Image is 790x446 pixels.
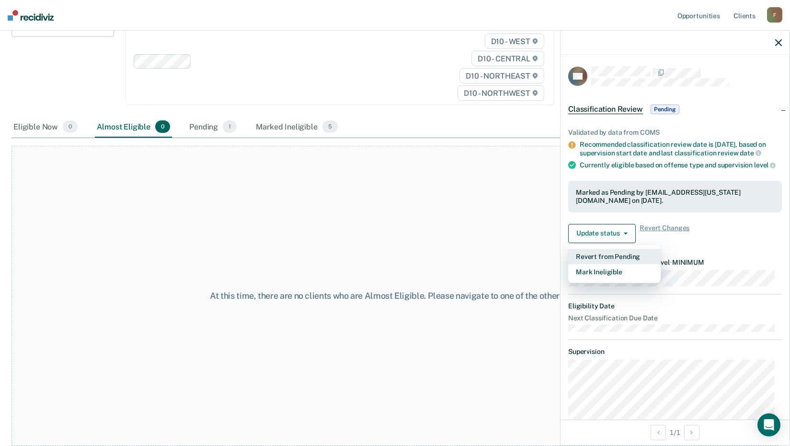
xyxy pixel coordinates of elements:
span: D10 - NORTHEAST [459,68,544,83]
span: Classification Review [568,105,643,114]
span: Pending [651,105,679,114]
dt: Eligibility Date [568,302,782,310]
span: 1 [223,120,237,133]
div: Marked as Pending by [EMAIL_ADDRESS][US_STATE][DOMAIN_NAME] on [DATE]. [576,188,774,205]
div: 1 / 1 [561,420,790,445]
div: Classification ReviewPending [561,94,790,125]
img: Recidiviz [8,10,54,21]
span: D10 - CENTRAL [471,51,544,66]
span: 0 [155,120,170,133]
div: F [767,7,782,23]
span: D10 - NORTHWEST [458,85,544,101]
span: 5 [322,120,338,133]
dt: Next Classification Due Date [568,314,782,322]
div: Almost Eligible [95,117,172,138]
dt: Recommended Supervision Level MINIMUM [568,258,782,267]
span: Revert Changes [640,224,689,243]
button: Revert from Pending [568,249,661,264]
button: Update status [568,224,636,243]
span: level [754,161,776,169]
div: At this time, there are no clients who are Almost Eligible. Please navigate to one of the other t... [204,291,587,301]
button: Previous Opportunity [651,425,666,440]
div: Currently eligible based on offense type and supervision [580,161,782,169]
div: Open Intercom Messenger [757,413,780,436]
div: Validated by data from COMS [568,129,782,137]
div: Recommended classification review date is [DATE], based on supervision start date and last classi... [580,141,782,157]
span: • [670,258,672,266]
button: Mark Ineligible [568,264,661,280]
span: D10 - WEST [485,34,544,49]
div: Eligible Now [11,117,80,138]
dt: Supervision [568,348,782,356]
button: Next Opportunity [684,425,699,440]
div: Marked Ineligible [254,117,340,138]
div: Pending [187,117,239,138]
span: 0 [63,120,78,133]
